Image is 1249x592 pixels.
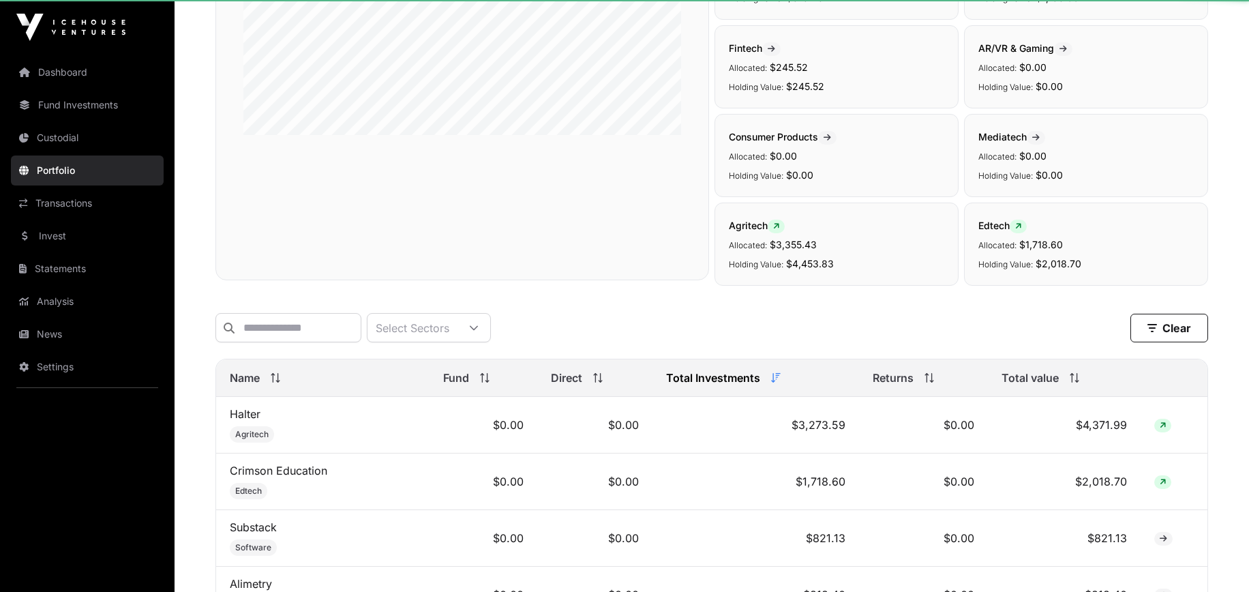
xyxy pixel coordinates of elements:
span: Holding Value: [729,259,783,269]
td: $0.00 [430,454,537,510]
td: $821.13 [652,510,859,567]
span: Allocated: [729,240,767,250]
a: Dashboard [11,57,164,87]
span: $245.52 [770,61,808,73]
span: $0.00 [786,169,813,181]
td: $0.00 [859,397,988,454]
span: $0.00 [1019,150,1047,162]
a: Portfolio [11,156,164,186]
span: Allocated: [978,63,1017,73]
span: $0.00 [1036,169,1063,181]
span: Total Investments [666,370,760,386]
td: $0.00 [537,397,652,454]
span: Mediatech [978,131,1045,143]
span: Holding Value: [978,171,1033,181]
a: Halter [230,407,260,421]
td: $0.00 [859,510,988,567]
span: Allocated: [729,63,767,73]
span: Name [230,370,260,386]
span: AR/VR & Gaming [978,42,1072,54]
span: $245.52 [786,80,824,92]
span: Allocated: [729,151,767,162]
span: Consumer Products [729,131,837,143]
button: Clear [1130,314,1208,342]
td: $1,718.60 [652,454,859,510]
span: Edtech [235,486,262,497]
iframe: Chat Widget [1181,527,1249,592]
span: Direct [551,370,582,386]
span: $3,355.43 [770,239,817,250]
span: $0.00 [1036,80,1063,92]
a: Fund Investments [11,90,164,120]
td: $2,018.70 [988,454,1141,510]
td: $0.00 [430,510,537,567]
span: Holding Value: [978,259,1033,269]
td: $0.00 [537,510,652,567]
span: Fund [443,370,469,386]
td: $3,273.59 [652,397,859,454]
td: $821.13 [988,510,1141,567]
img: Icehouse Ventures Logo [16,14,125,41]
span: $0.00 [1019,61,1047,73]
td: $0.00 [430,397,537,454]
span: Agritech [235,429,269,440]
span: $2,018.70 [1036,258,1081,269]
span: Holding Value: [729,82,783,92]
span: Holding Value: [978,82,1033,92]
td: $0.00 [537,454,652,510]
a: Substack [230,520,277,534]
td: $4,371.99 [988,397,1141,454]
a: News [11,319,164,349]
span: Fintech [729,42,781,54]
span: $4,453.83 [786,258,834,269]
td: $0.00 [859,454,988,510]
a: Statements [11,254,164,284]
a: Custodial [11,123,164,153]
span: $1,718.60 [1019,239,1063,250]
a: Alimetry [230,577,272,591]
span: Allocated: [978,240,1017,250]
a: Invest [11,221,164,251]
span: Edtech [978,220,1027,231]
a: Crimson Education [230,464,327,477]
span: Returns [873,370,914,386]
a: Settings [11,352,164,382]
span: Total value [1002,370,1059,386]
span: Holding Value: [729,171,783,181]
span: $0.00 [770,150,797,162]
a: Transactions [11,188,164,218]
div: Select Sectors [367,314,457,342]
span: Software [235,542,271,553]
span: Allocated: [978,151,1017,162]
span: Agritech [729,220,785,231]
a: Analysis [11,286,164,316]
